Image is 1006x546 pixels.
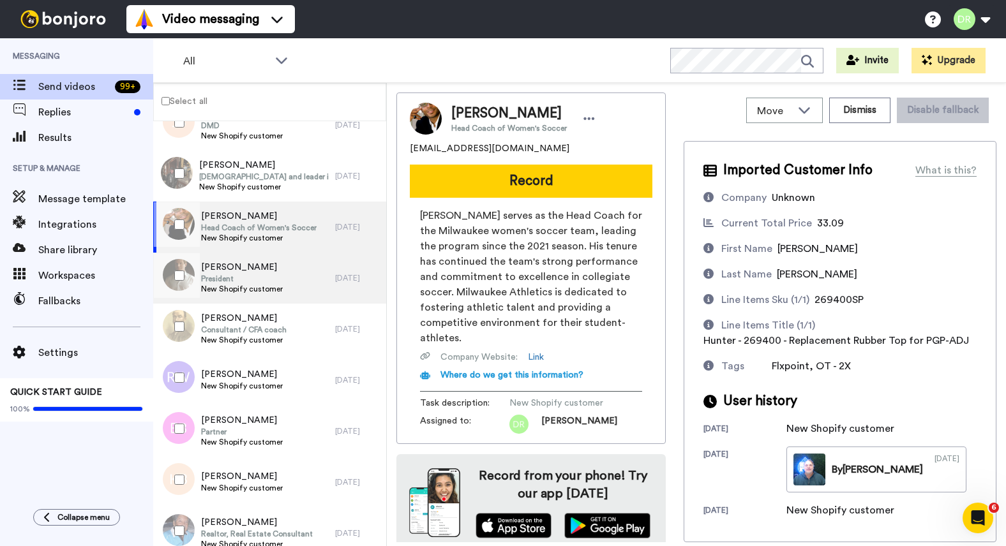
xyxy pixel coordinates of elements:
span: Hunter - 269400 - Replacement Rubber Top for PGP-ADJ [703,336,969,346]
span: [PERSON_NAME] [451,104,567,123]
img: c75d1f61-4461-40d6-92c8-638b880de351-thumb.jpg [793,454,825,485]
div: [DATE] [335,324,380,334]
div: [DATE] [335,477,380,487]
span: Consultant / CFA coach [201,325,287,335]
span: Collapse menu [57,512,110,522]
div: [DATE] [335,528,380,538]
span: [PERSON_NAME] [201,368,283,381]
span: Task description : [420,397,509,409]
span: Settings [38,345,153,360]
iframe: Intercom live chat [963,503,993,533]
span: New Shopify customer [201,335,287,345]
img: vm-color.svg [134,9,154,29]
span: Results [38,130,153,145]
span: Imported Customer Info [723,161,873,180]
div: New Shopify customer [786,421,894,436]
img: dr.png [509,415,529,434]
span: [PERSON_NAME] [541,415,617,434]
span: [EMAIL_ADDRESS][DOMAIN_NAME] [410,142,569,155]
img: appstore [476,513,552,538]
span: [PERSON_NAME] serves as the Head Coach for the Milwaukee women's soccer team, leading the program... [420,208,642,346]
span: Where do we get this information? [440,371,583,380]
span: New Shopify customer [201,381,283,391]
button: Disable fallback [897,98,989,123]
span: New Shopify customer [201,284,283,294]
span: Realtor, Real Estate Consultant [201,529,313,539]
span: [PERSON_NAME] [199,159,329,172]
span: [PERSON_NAME] [201,312,287,325]
span: QUICK START GUIDE [10,388,102,397]
span: [PERSON_NAME] [201,516,313,529]
span: New Shopify customer [201,483,283,493]
span: Fallbacks [38,293,153,309]
span: Move [757,103,792,119]
div: [DATE] [335,426,380,436]
img: download [409,468,460,537]
div: Line Items Sku (1/1) [721,292,809,307]
span: Workspaces [38,268,153,283]
div: [DATE] [703,424,786,436]
span: Flxpoint, OT - 2X [772,361,851,371]
span: New Shopify customer [199,182,329,192]
button: Upgrade [912,48,986,73]
img: bj-logo-header-white.svg [15,10,111,28]
a: By[PERSON_NAME][DATE] [786,446,966,492]
span: [PERSON_NAME] [201,470,283,483]
img: playstore [564,513,650,538]
div: [DATE] [335,120,380,130]
span: Head Coach of Women's Soccer [201,223,317,233]
div: [DATE] [335,375,380,385]
span: 6 [989,503,999,513]
div: By [PERSON_NAME] [832,462,923,477]
img: Image of Kevin Boyd [410,103,442,135]
span: New Shopify customer [201,131,283,141]
span: Assigned to: [420,415,509,434]
h4: Record from your phone! Try our app [DATE] [473,467,653,503]
div: Line Items Title (1/1) [721,318,815,333]
span: New Shopify customer [509,397,631,409]
div: [DATE] [335,273,380,283]
span: Send videos [38,79,110,94]
span: President [201,274,283,284]
span: All [183,54,269,69]
span: New Shopify customer [201,437,283,447]
span: [DEMOGRAPHIC_DATA] and leader in [DEMOGRAPHIC_DATA] ethical movement [199,172,329,182]
span: Share library [38,242,153,258]
button: Record [410,165,652,198]
div: Tags [721,358,744,374]
span: Message template [38,191,153,207]
div: [DATE] [703,505,786,518]
span: 33.09 [817,218,844,228]
span: User history [723,392,797,411]
input: Select all [161,97,170,105]
span: [PERSON_NAME] [201,210,317,223]
button: Invite [836,48,899,73]
div: Company [721,190,767,205]
span: Head Coach of Women's Soccer [451,123,567,133]
a: Link [528,351,544,364]
span: [PERSON_NAME] [777,244,858,254]
div: [DATE] [335,222,380,232]
span: [PERSON_NAME] [777,269,857,279]
span: 100% [10,404,30,414]
span: Partner [201,427,283,437]
span: Unknown [772,193,815,203]
span: Company Website : [440,351,518,364]
div: 99 + [115,80,140,93]
div: New Shopify customer [786,503,894,518]
span: [PERSON_NAME] [201,414,283,427]
div: Last Name [721,267,772,282]
div: [DATE] [935,454,959,485]
button: Collapse menu [33,509,120,526]
div: What is this? [915,163,977,178]
span: DMD [201,121,283,131]
div: First Name [721,241,772,256]
div: [DATE] [703,449,786,492]
span: New Shopify customer [201,233,317,243]
span: Integrations [38,217,153,232]
span: 269400SP [815,295,864,305]
span: Video messaging [162,10,259,28]
div: [DATE] [335,171,380,181]
label: Select all [154,93,207,108]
